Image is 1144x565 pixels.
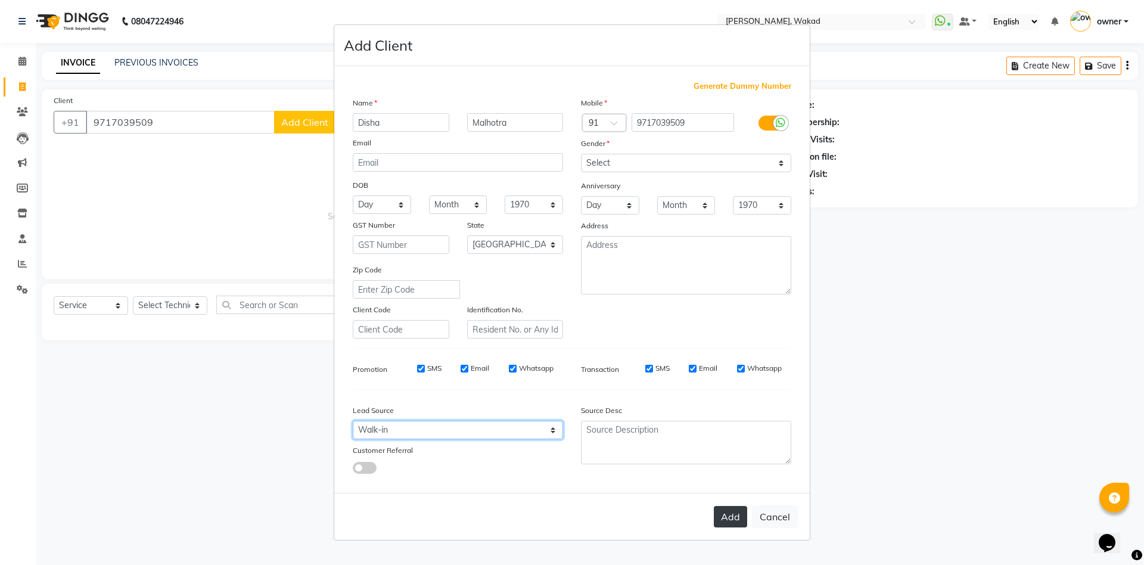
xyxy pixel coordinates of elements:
[427,363,442,374] label: SMS
[519,363,554,374] label: Whatsapp
[581,138,610,149] label: Gender
[699,363,717,374] label: Email
[353,364,387,375] label: Promotion
[353,265,382,275] label: Zip Code
[655,363,670,374] label: SMS
[344,35,412,56] h4: Add Client
[353,138,371,148] label: Email
[467,320,564,339] input: Resident No. or Any Id
[353,113,449,132] input: First Name
[353,280,460,299] input: Enter Zip Code
[353,220,395,231] label: GST Number
[747,363,782,374] label: Whatsapp
[353,320,449,339] input: Client Code
[694,80,791,92] span: Generate Dummy Number
[353,405,394,416] label: Lead Source
[467,305,523,315] label: Identification No.
[353,153,563,172] input: Email
[581,221,608,231] label: Address
[353,445,413,456] label: Customer Referral
[467,113,564,132] input: Last Name
[581,98,607,108] label: Mobile
[353,98,377,108] label: Name
[752,505,798,528] button: Cancel
[353,180,368,191] label: DOB
[581,364,619,375] label: Transaction
[467,220,484,231] label: State
[1094,517,1132,553] iframe: chat widget
[581,405,622,416] label: Source Desc
[471,363,489,374] label: Email
[632,113,735,132] input: Mobile
[353,235,449,254] input: GST Number
[581,181,620,191] label: Anniversary
[714,506,747,527] button: Add
[353,305,391,315] label: Client Code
